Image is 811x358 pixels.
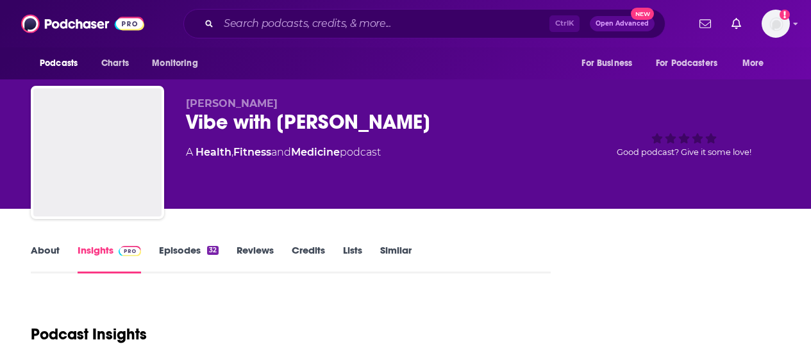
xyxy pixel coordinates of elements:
button: Open AdvancedNew [590,16,655,31]
svg: Add a profile image [780,10,790,20]
h1: Podcast Insights [31,325,147,344]
img: Podchaser Pro [119,246,141,256]
span: Ctrl K [549,15,580,32]
img: User Profile [762,10,790,38]
button: open menu [573,51,648,76]
span: and [271,146,291,158]
span: Monitoring [152,54,197,72]
span: [PERSON_NAME] [186,97,278,110]
button: open menu [31,51,94,76]
a: Reviews [237,244,274,273]
a: Show notifications dropdown [726,13,746,35]
span: For Business [581,54,632,72]
div: 32 [207,246,219,255]
a: Charts [93,51,137,76]
a: Episodes32 [159,244,219,273]
button: open menu [143,51,214,76]
span: Charts [101,54,129,72]
button: open menu [733,51,780,76]
a: InsightsPodchaser Pro [78,244,141,273]
div: Good podcast? Give it some love! [588,97,780,177]
div: A podcast [186,145,381,160]
button: Show profile menu [762,10,790,38]
span: New [631,8,654,20]
span: Podcasts [40,54,78,72]
a: Medicine [291,146,340,158]
a: About [31,244,60,273]
a: Credits [292,244,325,273]
a: Similar [380,244,412,273]
span: For Podcasters [656,54,717,72]
a: Show notifications dropdown [694,13,716,35]
button: open menu [648,51,736,76]
img: Podchaser - Follow, Share and Rate Podcasts [21,12,144,36]
input: Search podcasts, credits, & more... [219,13,549,34]
div: Search podcasts, credits, & more... [183,9,665,38]
a: Lists [343,244,362,273]
span: Logged in as HBurn [762,10,790,38]
span: Good podcast? Give it some love! [617,147,751,157]
span: Open Advanced [596,20,649,27]
span: More [742,54,764,72]
a: Fitness [233,146,271,158]
span: , [231,146,233,158]
a: Health [196,146,231,158]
